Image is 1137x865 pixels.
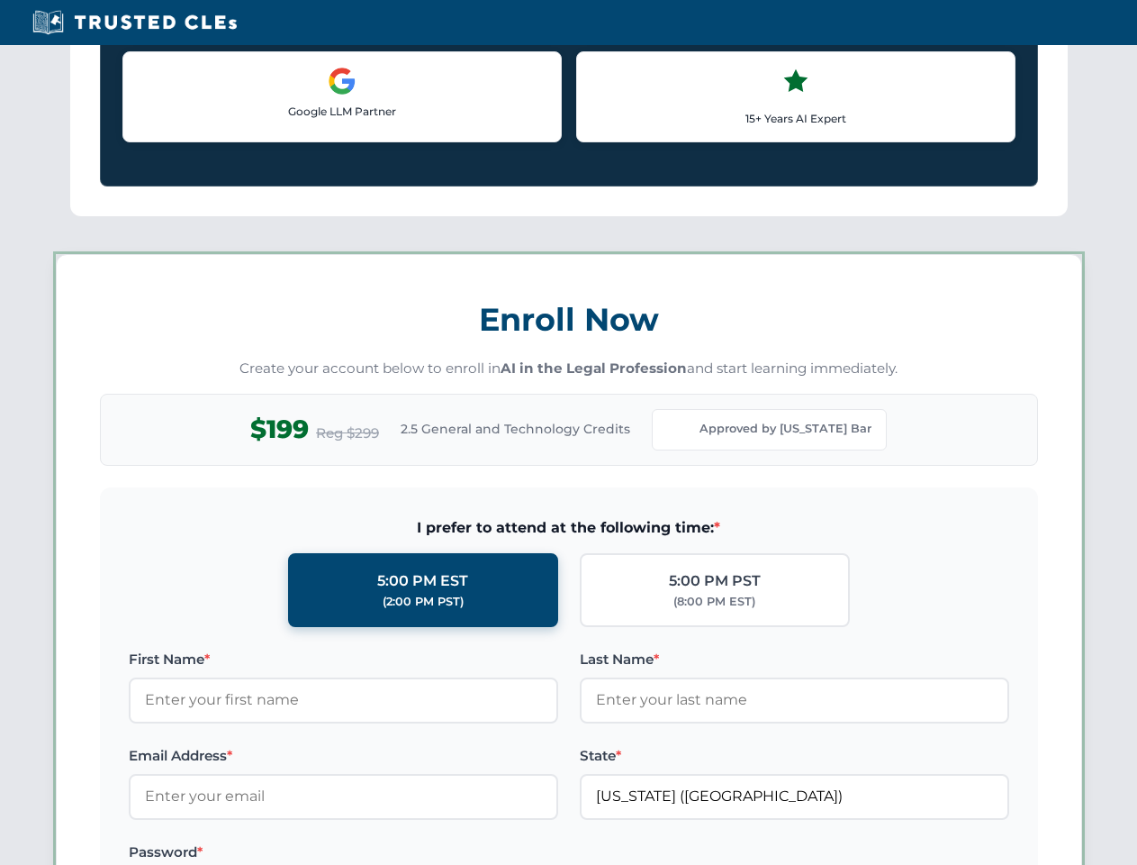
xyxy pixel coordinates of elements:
[27,9,242,36] img: Trusted CLEs
[580,649,1009,670] label: Last Name
[383,593,464,611] div: (2:00 PM PST)
[699,420,871,438] span: Approved by [US_STATE] Bar
[129,842,558,863] label: Password
[138,103,546,120] p: Google LLM Partner
[580,678,1009,723] input: Enter your last name
[401,419,630,439] span: 2.5 General and Technology Credits
[316,423,379,444] span: Reg $299
[100,291,1038,348] h3: Enroll Now
[129,516,1009,540] span: I prefer to attend at the following time:
[673,593,755,611] div: (8:00 PM EST)
[377,569,468,593] div: 5:00 PM EST
[100,359,1038,379] p: Create your account below to enroll in and start learning immediately.
[129,649,558,670] label: First Name
[328,67,356,96] img: Google
[580,745,1009,767] label: State
[250,409,309,450] span: $199
[591,110,1000,127] p: 15+ Years AI Expert
[129,745,558,767] label: Email Address
[129,774,558,819] input: Enter your email
[580,774,1009,819] input: Florida (FL)
[667,417,692,442] img: Florida Bar
[669,569,761,593] div: 5:00 PM PST
[501,360,687,377] strong: AI in the Legal Profession
[129,678,558,723] input: Enter your first name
